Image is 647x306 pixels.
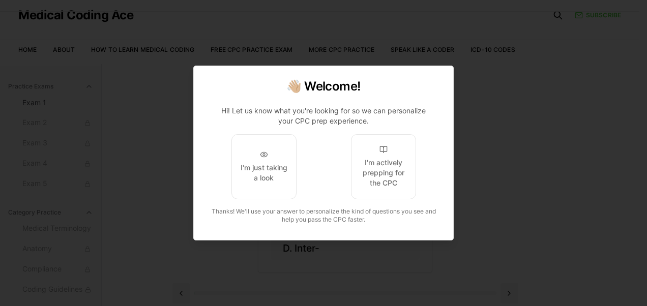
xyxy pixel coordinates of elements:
[360,158,407,188] div: I'm actively prepping for the CPC
[240,163,288,183] div: I'm just taking a look
[212,207,436,223] span: Thanks! We'll use your answer to personalize the kind of questions you see and help you pass the ...
[351,134,416,199] button: I'm actively prepping for the CPC
[231,134,297,199] button: I'm just taking a look
[206,78,441,95] h2: 👋🏼 Welcome!
[214,106,433,126] p: Hi! Let us know what you're looking for so we can personalize your CPC prep experience.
